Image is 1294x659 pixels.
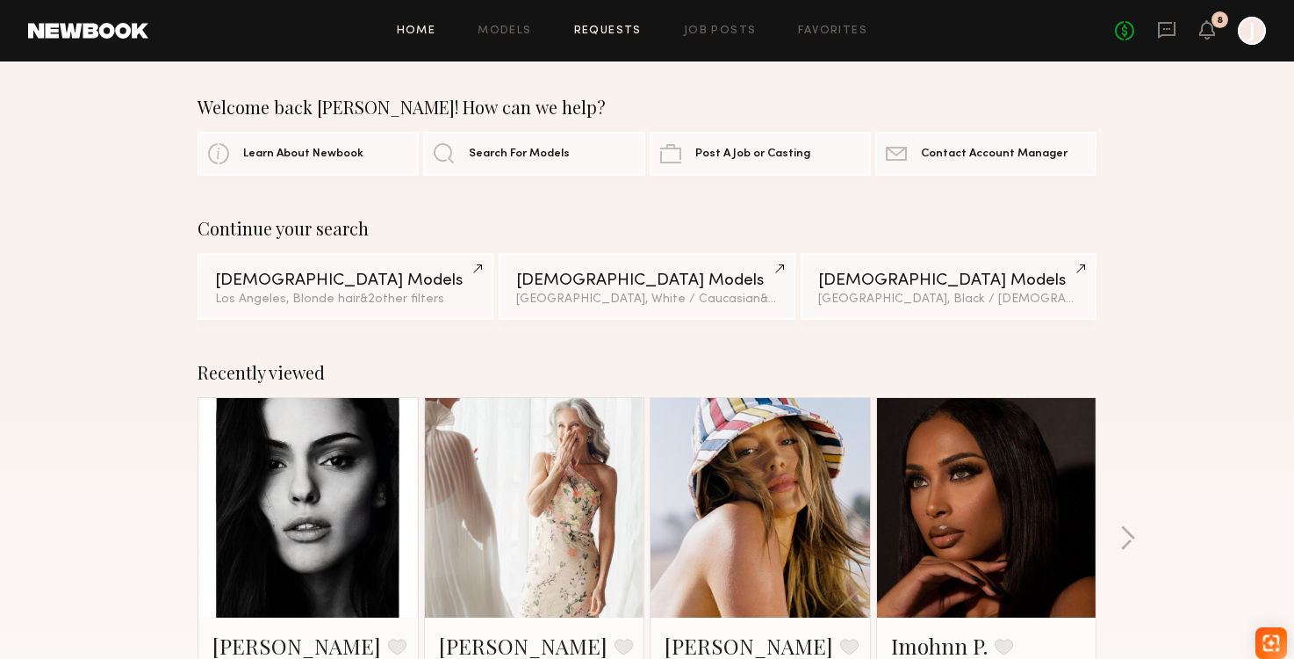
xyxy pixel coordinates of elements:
[215,272,476,289] div: [DEMOGRAPHIC_DATA] Models
[818,293,1079,306] div: [GEOGRAPHIC_DATA], Black / [DEMOGRAPHIC_DATA]
[1238,17,1266,45] a: J
[423,132,644,176] a: Search For Models
[499,253,794,320] a: [DEMOGRAPHIC_DATA] Models[GEOGRAPHIC_DATA], White / Caucasian&1other filter
[1217,16,1223,25] div: 8
[478,25,531,37] a: Models
[574,25,642,37] a: Requests
[760,293,836,305] span: & 1 other filter
[801,253,1096,320] a: [DEMOGRAPHIC_DATA] Models[GEOGRAPHIC_DATA], Black / [DEMOGRAPHIC_DATA]
[695,148,810,160] span: Post A Job or Casting
[469,148,570,160] span: Search For Models
[198,132,419,176] a: Learn About Newbook
[198,218,1096,239] div: Continue your search
[243,148,363,160] span: Learn About Newbook
[215,293,476,306] div: Los Angeles, Blonde hair
[921,148,1068,160] span: Contact Account Manager
[198,97,1096,118] div: Welcome back [PERSON_NAME]! How can we help?
[516,272,777,289] div: [DEMOGRAPHIC_DATA] Models
[684,25,757,37] a: Job Posts
[818,272,1079,289] div: [DEMOGRAPHIC_DATA] Models
[397,25,436,37] a: Home
[198,362,1096,383] div: Recently viewed
[360,293,444,305] span: & 2 other filter s
[875,132,1096,176] a: Contact Account Manager
[198,253,493,320] a: [DEMOGRAPHIC_DATA] ModelsLos Angeles, Blonde hair&2other filters
[516,293,777,306] div: [GEOGRAPHIC_DATA], White / Caucasian
[798,25,867,37] a: Favorites
[650,132,871,176] a: Post A Job or Casting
